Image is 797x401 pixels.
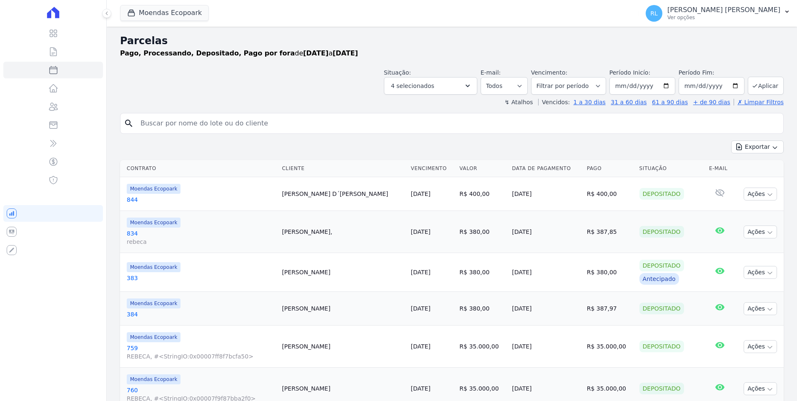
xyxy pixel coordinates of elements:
th: Cliente [278,160,407,177]
th: E-mail [706,160,734,177]
td: R$ 380,00 [456,292,509,326]
a: 844 [127,195,275,204]
button: Ações [744,340,777,353]
th: Data de Pagamento [509,160,583,177]
a: 759REBECA, #<StringIO:0x00007ff8f7bcfa50> [127,344,275,361]
button: Ações [744,266,777,279]
button: Ações [744,382,777,395]
span: Moendas Ecopoark [127,332,180,342]
td: R$ 380,00 [456,211,509,253]
button: Exportar [731,140,784,153]
div: Depositado [639,383,684,394]
button: Moendas Ecopoark [120,5,209,21]
label: E-mail: [481,69,501,76]
a: [DATE] [411,385,430,392]
div: Depositado [639,226,684,238]
div: Depositado [639,341,684,352]
a: [DATE] [411,228,430,235]
strong: [DATE] [333,49,358,57]
h2: Parcelas [120,33,784,48]
a: ✗ Limpar Filtros [734,99,784,105]
a: + de 90 dias [693,99,730,105]
label: Período Fim: [679,68,744,77]
td: [DATE] [509,177,583,211]
td: R$ 35.000,00 [456,326,509,368]
td: [DATE] [509,211,583,253]
td: [PERSON_NAME] D´[PERSON_NAME] [278,177,407,211]
button: Ações [744,302,777,315]
a: [DATE] [411,305,430,312]
p: [PERSON_NAME] [PERSON_NAME] [667,6,780,14]
span: Moendas Ecopoark [127,262,180,272]
strong: Pago, Processando, Depositado, Pago por fora [120,49,295,57]
label: ↯ Atalhos [504,99,533,105]
button: Ações [744,188,777,200]
label: Período Inicío: [609,69,650,76]
p: Ver opções [667,14,780,21]
div: Depositado [639,188,684,200]
a: 384 [127,310,275,318]
td: R$ 380,00 [584,253,636,292]
span: Moendas Ecopoark [127,218,180,228]
span: Moendas Ecopoark [127,374,180,384]
button: Ações [744,226,777,238]
td: [PERSON_NAME], [278,211,407,253]
i: search [124,118,134,128]
a: 31 a 60 dias [611,99,647,105]
td: R$ 400,00 [584,177,636,211]
button: 4 selecionados [384,77,477,95]
td: [DATE] [509,326,583,368]
a: 61 a 90 dias [652,99,688,105]
label: Vencidos: [538,99,570,105]
span: REBECA, #<StringIO:0x00007ff8f7bcfa50> [127,352,275,361]
td: R$ 400,00 [456,177,509,211]
td: R$ 35.000,00 [584,326,636,368]
input: Buscar por nome do lote ou do cliente [135,115,780,132]
div: Depositado [639,303,684,314]
a: 383 [127,274,275,282]
span: rebeca [127,238,275,246]
div: Depositado [639,260,684,271]
th: Valor [456,160,509,177]
td: R$ 380,00 [456,253,509,292]
th: Situação [636,160,706,177]
strong: [DATE] [303,49,328,57]
td: [DATE] [509,292,583,326]
p: de a [120,48,358,58]
td: R$ 387,85 [584,211,636,253]
a: [DATE] [411,343,430,350]
button: RL [PERSON_NAME] [PERSON_NAME] Ver opções [639,2,797,25]
a: 834rebeca [127,229,275,246]
a: [DATE] [411,269,430,276]
label: Situação: [384,69,411,76]
span: Moendas Ecopoark [127,298,180,308]
label: Vencimento: [531,69,567,76]
span: 4 selecionados [391,81,434,91]
td: [PERSON_NAME] [278,292,407,326]
td: [DATE] [509,253,583,292]
a: 1 a 30 dias [574,99,606,105]
span: Moendas Ecopoark [127,184,180,194]
button: Aplicar [748,77,784,95]
span: RL [650,10,658,16]
td: R$ 387,97 [584,292,636,326]
th: Contrato [120,160,278,177]
div: Antecipado [639,273,679,285]
th: Pago [584,160,636,177]
td: [PERSON_NAME] [278,253,407,292]
td: [PERSON_NAME] [278,326,407,368]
